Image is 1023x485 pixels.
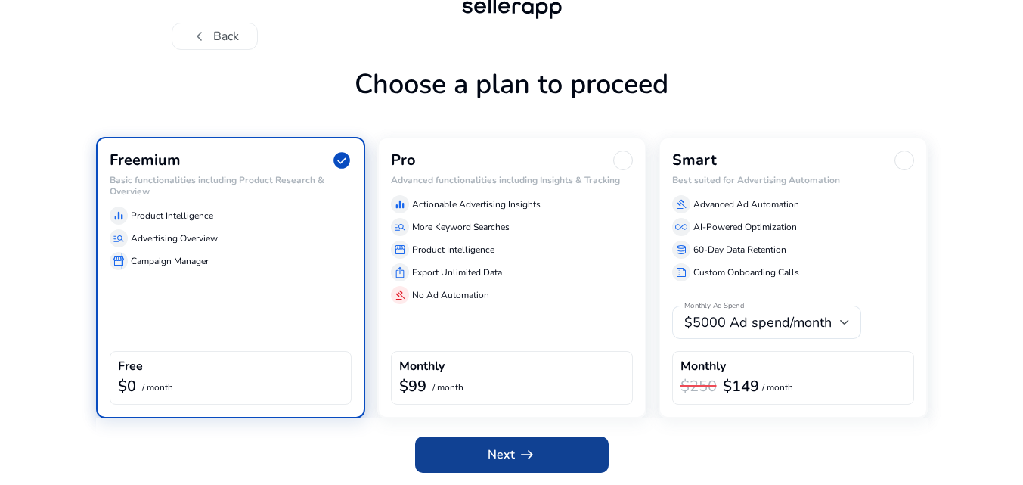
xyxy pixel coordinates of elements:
[394,266,406,278] span: ios_share
[693,197,799,211] p: Advanced Ad Automation
[96,68,928,137] h1: Choose a plan to proceed
[762,383,793,393] p: / month
[113,232,125,244] span: manage_search
[131,254,209,268] p: Campaign Manager
[675,221,687,233] span: all_inclusive
[518,446,536,464] span: arrow_right_alt
[391,175,633,185] h6: Advanced functionalities including Insights & Tracking
[693,220,797,234] p: AI-Powered Optimization
[113,255,125,267] span: storefront
[412,197,541,211] p: Actionable Advertising Insights
[415,437,609,473] button: Nextarrow_right_alt
[191,27,209,45] span: chevron_left
[399,376,426,396] b: $99
[675,266,687,278] span: summarize
[693,266,799,279] p: Custom Onboarding Calls
[672,175,914,185] h6: Best suited for Advertising Automation
[684,313,832,331] span: $5000 Ad spend/month
[118,376,136,396] b: $0
[394,289,406,301] span: gavel
[110,175,352,197] h6: Basic functionalities including Product Research & Overview
[680,378,717,396] h3: $250
[394,244,406,256] span: storefront
[675,244,687,256] span: database
[131,232,218,245] p: Advertising Overview
[172,23,258,50] button: chevron_leftBack
[412,243,494,256] p: Product Intelligence
[391,151,416,169] h3: Pro
[723,376,759,396] b: $149
[672,151,717,169] h3: Smart
[488,446,536,464] span: Next
[432,383,463,393] p: / month
[693,243,786,256] p: 60-Day Data Retention
[142,383,173,393] p: / month
[412,266,502,279] p: Export Unlimited Data
[118,359,143,374] h4: Free
[675,198,687,210] span: gavel
[131,209,213,222] p: Product Intelligence
[399,359,445,374] h4: Monthly
[412,220,510,234] p: More Keyword Searches
[110,151,181,169] h3: Freemium
[684,301,744,312] mat-label: Monthly Ad Spend
[412,288,489,302] p: No Ad Automation
[394,221,406,233] span: manage_search
[680,359,726,374] h4: Monthly
[332,151,352,170] span: check_circle
[394,198,406,210] span: equalizer
[113,210,125,222] span: equalizer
